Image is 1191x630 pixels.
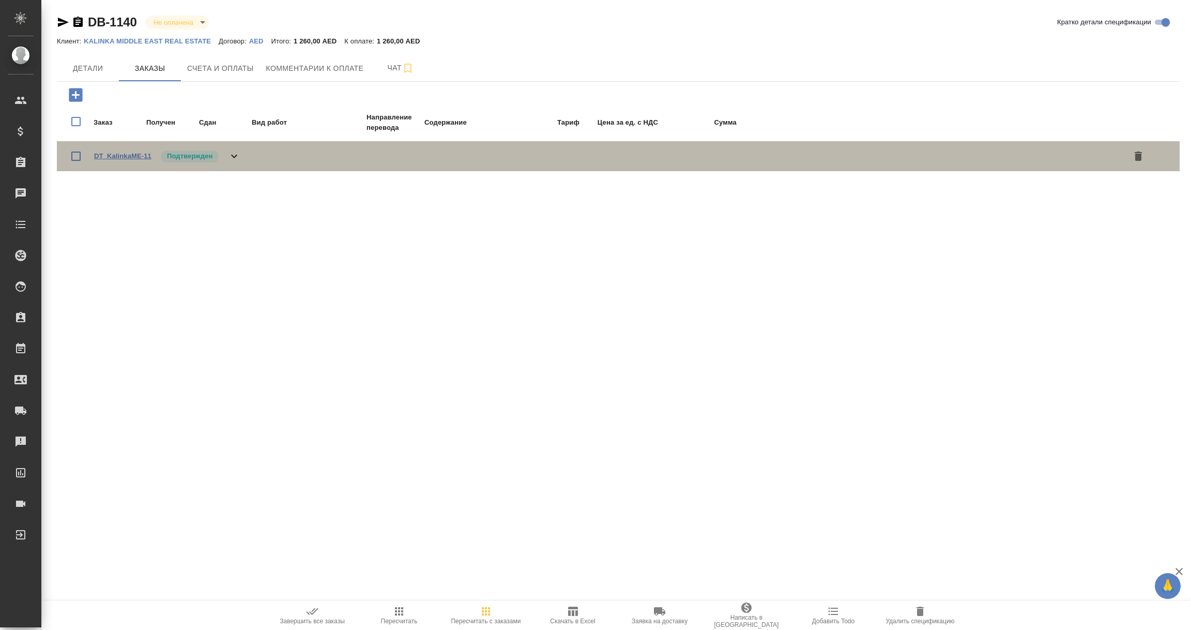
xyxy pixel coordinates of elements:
[366,112,423,133] td: Направление перевода
[94,152,151,160] a: DT_KalinkaME-11
[84,36,219,45] a: KALINKA MIDDLE EAST REAL ESTATE
[63,62,113,75] span: Детали
[344,37,377,45] p: К оплате:
[146,112,197,133] td: Получен
[251,112,365,133] td: Вид работ
[84,37,219,45] p: KALINKA MIDDLE EAST REAL ESTATE
[150,18,196,27] button: Не оплачена
[57,16,69,28] button: Скопировать ссылку для ЯМессенджера
[1159,575,1177,597] span: 🙏
[125,62,175,75] span: Заказы
[1155,573,1181,599] button: 🙏
[376,62,425,74] span: Чат
[72,16,84,28] button: Скопировать ссылку
[219,37,249,45] p: Договор:
[249,37,271,45] p: AED
[57,37,84,45] p: Клиент:
[167,151,212,161] p: Подтвержден
[508,112,580,133] td: Тариф
[660,112,737,133] td: Сумма
[294,37,344,45] p: 1 260,00 AED
[57,141,1180,171] div: DT_KalinkaME-11Подтвержден
[62,84,90,106] button: Добавить заказ
[377,37,427,45] p: 1 260,00 AED
[1057,17,1151,27] span: Кратко детали спецификации
[424,112,507,133] td: Содержание
[402,62,414,74] svg: Подписаться
[93,112,145,133] td: Заказ
[145,16,209,29] div: Не оплачена
[271,37,294,45] p: Итого:
[249,36,271,45] a: AED
[581,112,659,133] td: Цена за ед. с НДС
[88,15,137,29] a: DB-1140
[266,62,364,75] span: Комментарии к оплате
[187,62,254,75] span: Счета и оплаты
[198,112,250,133] td: Сдан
